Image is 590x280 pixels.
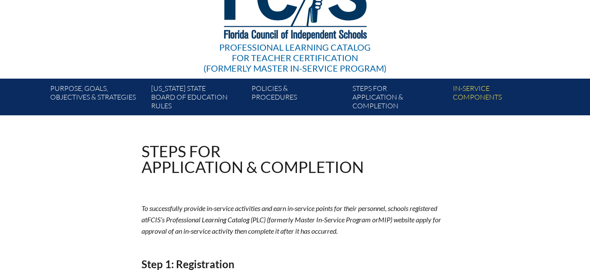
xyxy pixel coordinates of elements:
[378,215,390,224] span: MIP
[141,258,449,270] h2: Step 1: Registration
[252,215,264,224] span: PLC
[232,52,358,63] span: for Teacher Certification
[147,215,161,224] span: FCIS
[248,82,348,115] a: Policies &Procedures
[148,82,248,115] a: [US_STATE] StateBoard of Education rules
[141,203,449,237] p: To successfully provide in-service activities and earn in-service points for their personnel, sch...
[204,42,386,73] div: Professional Learning Catalog (formerly Master In-service Program)
[141,143,364,175] h1: Steps for application & completion
[349,82,449,115] a: Steps forapplication & completion
[47,82,147,115] a: Purpose, goals,objectives & strategies
[449,82,550,115] a: In-servicecomponents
